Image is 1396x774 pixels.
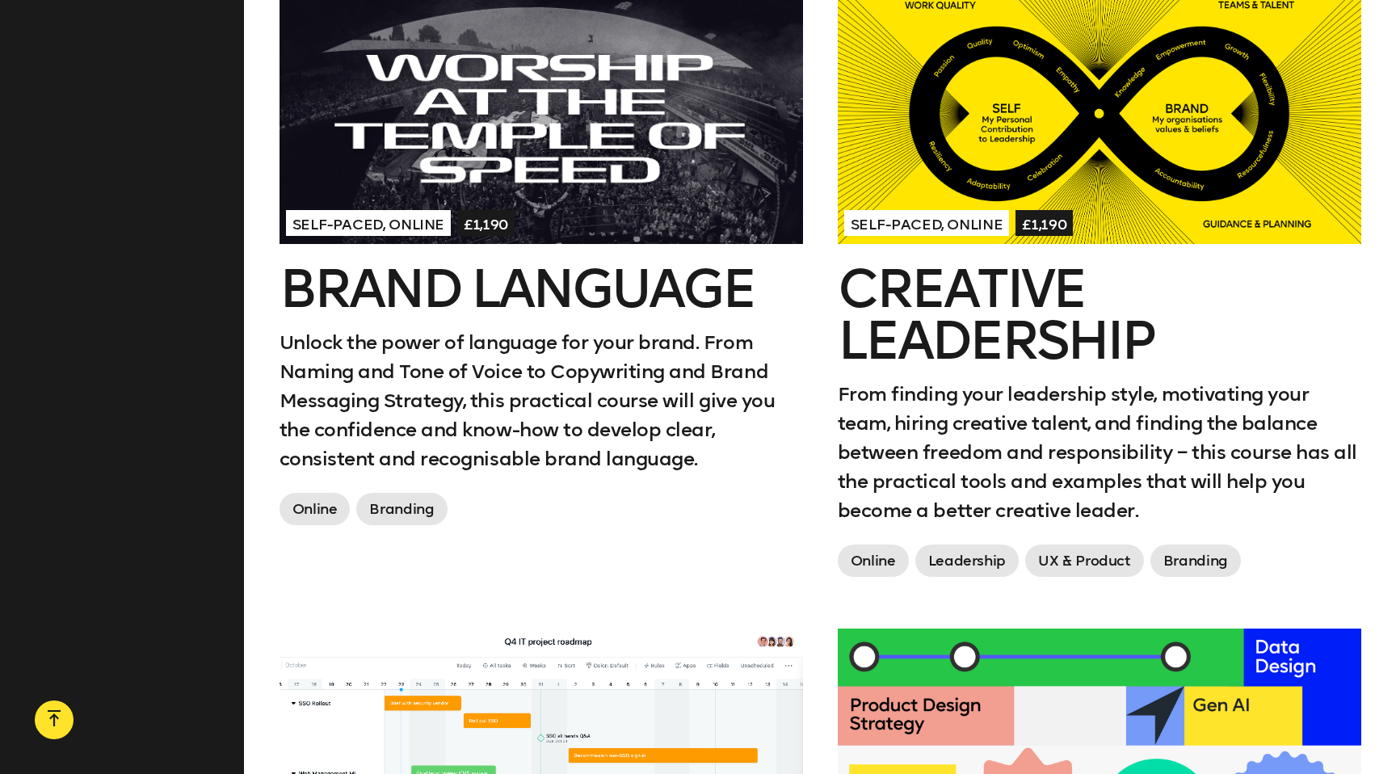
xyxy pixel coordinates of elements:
[838,545,909,577] span: Online
[1150,545,1241,577] span: Branding
[356,493,447,525] span: Branding
[286,210,452,236] span: Self-paced, Online
[280,328,803,473] p: Unlock the power of language for your brand. From Naming and Tone of Voice to Copywriting and Bra...
[838,263,1361,367] h2: Creative Leadership
[844,210,1010,236] span: Self-paced, Online
[1015,210,1073,236] span: £1,190
[457,210,515,236] span: £1,190
[280,493,351,525] span: Online
[280,263,803,315] h2: Brand Language
[1025,545,1144,577] span: UX & Product
[915,545,1019,577] span: Leadership
[838,380,1361,525] p: From finding your leadership style, motivating your team, hiring creative talent, and finding the...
